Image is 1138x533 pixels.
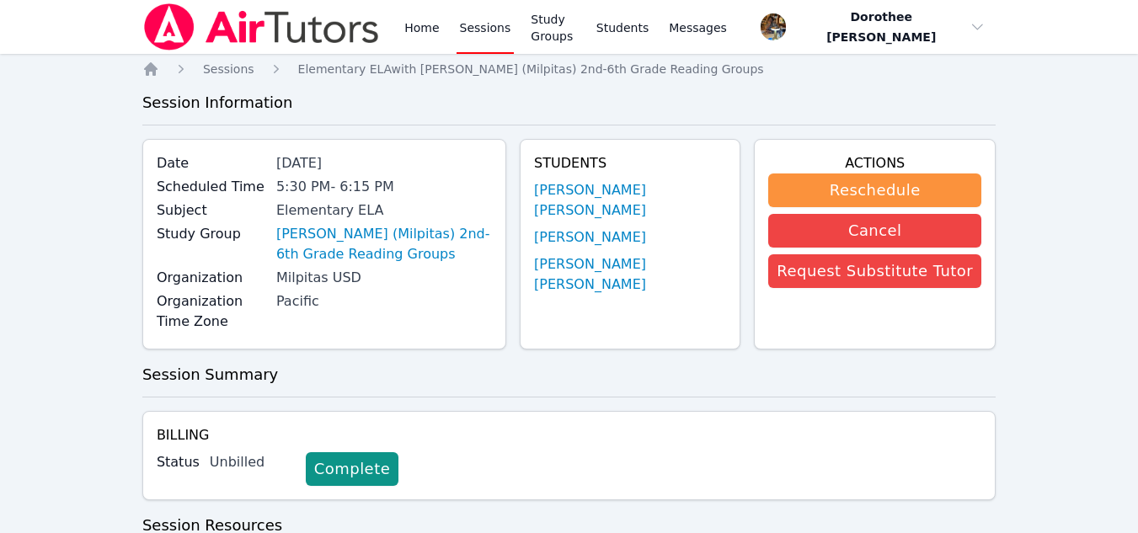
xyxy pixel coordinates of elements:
[669,19,727,36] span: Messages
[276,153,492,173] div: [DATE]
[298,62,764,76] span: Elementary ELA with [PERSON_NAME] (Milpitas) 2nd-6th Grade Reading Groups
[157,153,266,173] label: Date
[157,200,266,221] label: Subject
[768,173,981,207] button: Reschedule
[157,452,200,472] label: Status
[142,363,996,386] h3: Session Summary
[157,224,266,244] label: Study Group
[298,61,764,77] a: Elementary ELAwith [PERSON_NAME] (Milpitas) 2nd-6th Grade Reading Groups
[534,153,726,173] h4: Students
[203,62,254,76] span: Sessions
[534,227,646,248] a: [PERSON_NAME]
[276,291,492,312] div: Pacific
[276,268,492,288] div: Milpitas USD
[768,254,981,288] button: Request Substitute Tutor
[157,291,266,332] label: Organization Time Zone
[276,200,492,221] div: Elementary ELA
[157,268,266,288] label: Organization
[142,61,996,77] nav: Breadcrumb
[306,452,398,486] a: Complete
[203,61,254,77] a: Sessions
[157,425,981,445] h4: Billing
[142,91,996,115] h3: Session Information
[768,214,981,248] button: Cancel
[210,452,292,472] div: Unbilled
[157,177,266,197] label: Scheduled Time
[276,224,492,264] a: [PERSON_NAME] (Milpitas) 2nd-6th Grade Reading Groups
[142,3,381,51] img: Air Tutors
[276,177,492,197] div: 5:30 PM - 6:15 PM
[768,153,981,173] h4: Actions
[534,254,726,295] a: [PERSON_NAME] [PERSON_NAME]
[534,180,726,221] a: [PERSON_NAME] [PERSON_NAME]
